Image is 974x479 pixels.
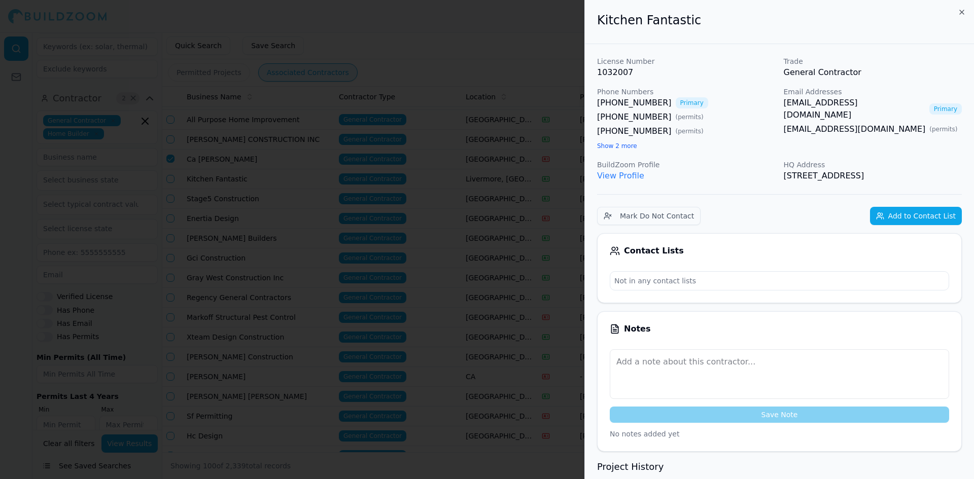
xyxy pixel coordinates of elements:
[597,87,776,97] p: Phone Numbers
[597,12,962,28] h2: Kitchen Fantastic
[597,111,672,123] a: [PHONE_NUMBER]
[676,113,704,121] span: ( permits )
[784,87,962,97] p: Email Addresses
[610,272,949,290] p: Not in any contact lists
[597,207,701,225] button: Mark Do Not Contact
[784,123,926,135] a: [EMAIL_ADDRESS][DOMAIN_NAME]
[784,97,925,121] a: [EMAIL_ADDRESS][DOMAIN_NAME]
[870,207,962,225] button: Add to Contact List
[597,56,776,66] p: License Number
[597,97,672,109] a: [PHONE_NUMBER]
[784,160,962,170] p: HQ Address
[597,66,776,79] p: 1032007
[610,324,949,334] div: Notes
[676,97,708,108] span: Primary
[597,142,637,150] button: Show 2 more
[597,460,962,474] h3: Project History
[597,160,776,170] p: BuildZoom Profile
[784,170,962,182] p: [STREET_ADDRESS]
[610,429,949,439] p: No notes added yet
[929,103,962,115] span: Primary
[929,125,957,133] span: ( permits )
[676,127,704,135] span: ( permits )
[597,171,644,180] a: View Profile
[610,246,949,256] div: Contact Lists
[784,56,962,66] p: Trade
[597,125,672,137] a: [PHONE_NUMBER]
[784,66,962,79] p: General Contractor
